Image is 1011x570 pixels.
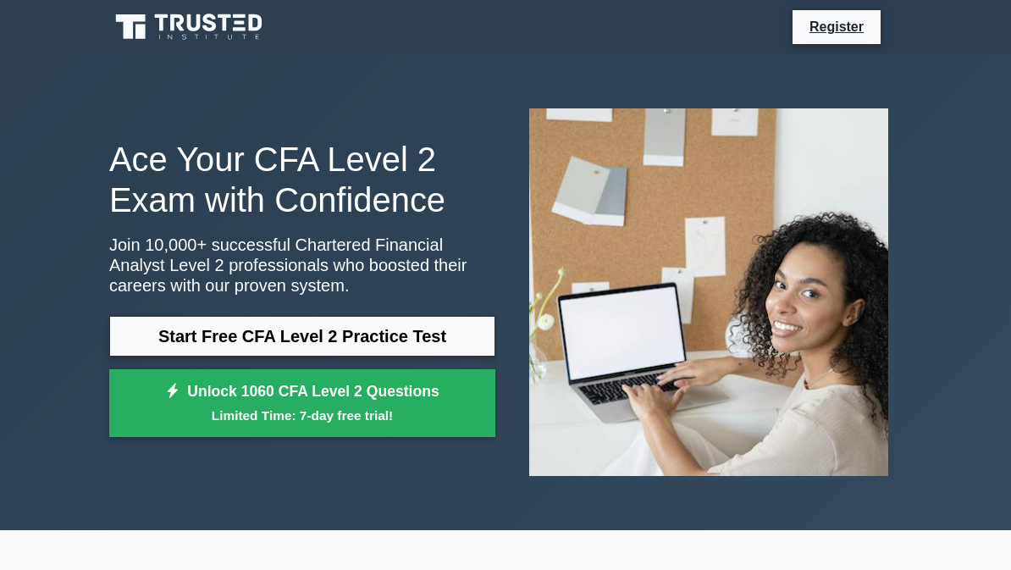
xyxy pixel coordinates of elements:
[799,16,874,37] a: Register
[109,316,495,357] a: Start Free CFA Level 2 Practice Test
[109,235,495,296] p: Join 10,000+ successful Chartered Financial Analyst Level 2 professionals who boosted their caree...
[109,140,495,221] h1: Ace Your CFA Level 2 Exam with Confidence
[130,406,474,425] small: Limited Time: 7-day free trial!
[109,369,495,437] a: Unlock 1060 CFA Level 2 QuestionsLimited Time: 7-day free trial!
